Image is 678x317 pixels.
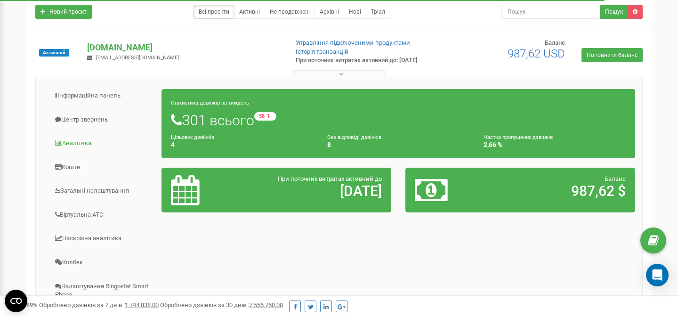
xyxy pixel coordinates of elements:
[600,5,628,19] button: Пошук
[278,175,382,182] span: При поточних витратах активний до
[87,41,280,54] p: [DOMAIN_NAME]
[327,141,469,148] h4: 8
[646,264,669,286] div: Open Intercom Messenger
[96,55,179,61] span: [EMAIL_ADDRESS][DOMAIN_NAME]
[234,5,265,19] a: Активні
[43,108,162,131] a: Центр звернень
[501,5,600,19] input: Пошук
[5,290,27,312] button: Open CMP widget
[35,5,92,19] a: Новий проєкт
[43,227,162,250] a: Наскрізна аналітика
[296,39,410,46] a: Управління підключеними продуктами
[43,156,162,179] a: Кошти
[43,179,162,203] a: Загальні налаштування
[43,84,162,107] a: Інформаційна панель
[315,5,344,19] a: Архівні
[545,39,565,46] span: Баланс
[490,183,626,199] h2: 987,62 $
[254,112,276,121] small: -58
[296,48,348,55] a: Історія транзакцій
[605,175,626,182] span: Баланс
[43,275,162,307] a: Налаштування Ringostat Smart Phone
[39,301,159,309] span: Оброблено дзвінків за 7 днів :
[265,5,315,19] a: Не продовжені
[484,134,553,140] small: Частка пропущених дзвінків
[125,301,159,309] u: 1 744 838,00
[171,134,214,140] small: Цільових дзвінків
[327,134,381,140] small: Без відповіді дзвінків
[508,47,565,60] span: 987,62 USD
[344,5,366,19] a: Нові
[39,49,69,57] span: Активний
[171,141,313,148] h4: 4
[484,141,626,148] h4: 2,66 %
[43,132,162,155] a: Аналiтика
[160,301,283,309] span: Оброблено дзвінків за 30 днів :
[43,251,162,274] a: Колбек
[581,48,643,62] a: Поповнити баланс
[194,5,234,19] a: Всі проєкти
[43,203,162,227] a: Віртуальна АТС
[249,301,283,309] u: 7 556 750,00
[296,56,437,65] p: При поточних витратах активний до: [DATE]
[171,112,626,128] h1: 301 всього
[366,5,390,19] a: Тріал
[246,183,382,199] h2: [DATE]
[171,100,249,106] small: Статистика дзвінків за тиждень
